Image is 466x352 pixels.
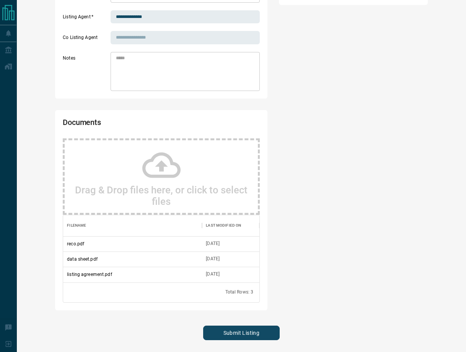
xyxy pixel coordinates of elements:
[63,118,181,131] h2: Documents
[67,215,86,236] div: Filename
[63,215,202,236] div: Filename
[63,138,260,215] div: Drag & Drop files here, or click to select files
[67,240,84,247] p: reco.pdf
[63,55,109,91] label: Notes
[63,14,109,24] label: Listing Agent
[206,271,220,277] div: Sep 12, 2025
[206,256,220,262] div: Sep 12, 2025
[206,215,241,236] div: Last Modified On
[67,256,98,263] p: data sheet.pdf
[72,184,250,207] h2: Drag & Drop files here, or click to select files
[203,326,280,340] button: Submit Listing
[67,271,112,278] p: listing agreement.pdf
[202,215,259,236] div: Last Modified On
[206,240,220,247] div: Sep 12, 2025
[225,289,254,295] div: Total Rows: 3
[63,34,109,44] label: Co Listing Agent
